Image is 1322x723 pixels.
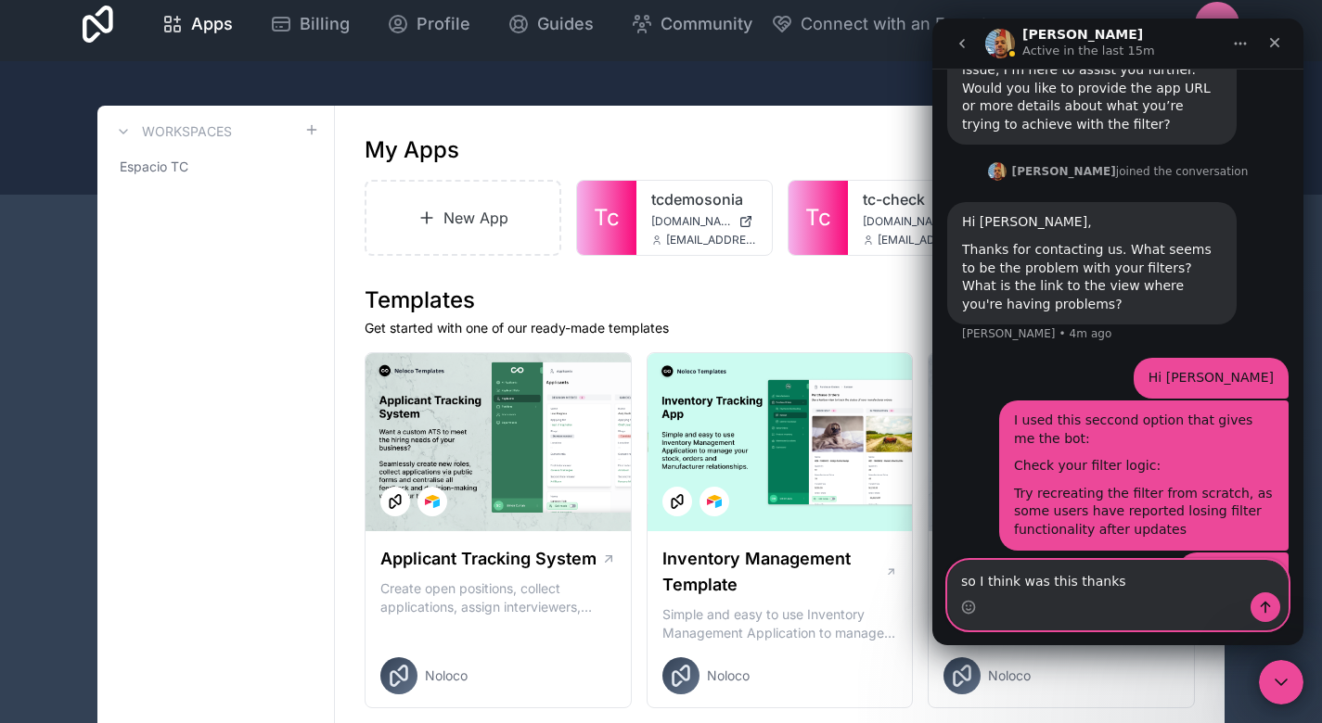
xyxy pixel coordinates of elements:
[863,214,947,229] span: [DOMAIN_NAME]
[537,11,594,37] span: Guides
[666,233,757,247] span: [EMAIL_ADDRESS][DOMAIN_NAME]
[365,180,561,256] a: New App
[594,203,620,233] span: Tc
[662,546,885,598] h1: Inventory Management Template
[380,546,597,572] h1: Applicant Tracking System
[1207,13,1227,35] span: SD
[661,11,752,37] span: Community
[425,494,440,509] img: Airtable Logo
[577,181,636,255] a: Tc
[616,4,767,44] a: Community
[771,11,987,37] button: Connect with an Expert
[805,203,831,233] span: Tc
[863,188,969,210] a: tc-check
[651,188,757,210] a: tcdemosonia
[651,214,757,229] a: [DOMAIN_NAME]
[365,135,459,165] h1: My Apps
[789,181,848,255] a: Tc
[112,120,232,143] a: Workspaces
[255,4,365,44] a: Billing
[365,319,1195,337] p: Get started with one of our ready-made templates
[191,11,233,37] span: Apps
[662,605,898,642] p: Simple and easy to use Inventory Management Application to manage your stock, orders and Manufact...
[372,4,485,44] a: Profile
[142,122,232,141] h3: Workspaces
[380,579,616,616] p: Create open positions, collect applications, assign interviewers, centralise candidate feedback a...
[365,285,1195,315] h1: Templates
[863,214,969,229] a: [DOMAIN_NAME]
[300,11,350,37] span: Billing
[801,11,987,37] span: Connect with an Expert
[417,11,470,37] span: Profile
[878,233,969,247] span: [EMAIL_ADDRESS][DOMAIN_NAME]
[425,666,468,685] span: Noloco
[932,19,1303,645] iframe: Intercom live chat
[493,4,609,44] a: Guides
[120,158,188,176] span: Espacio TC
[707,494,722,509] img: Airtable Logo
[988,666,1031,685] span: Noloco
[112,150,319,184] a: Espacio TC
[1259,660,1303,704] iframe: Intercom live chat
[651,214,731,229] span: [DOMAIN_NAME]
[147,4,248,44] a: Apps
[707,666,750,685] span: Noloco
